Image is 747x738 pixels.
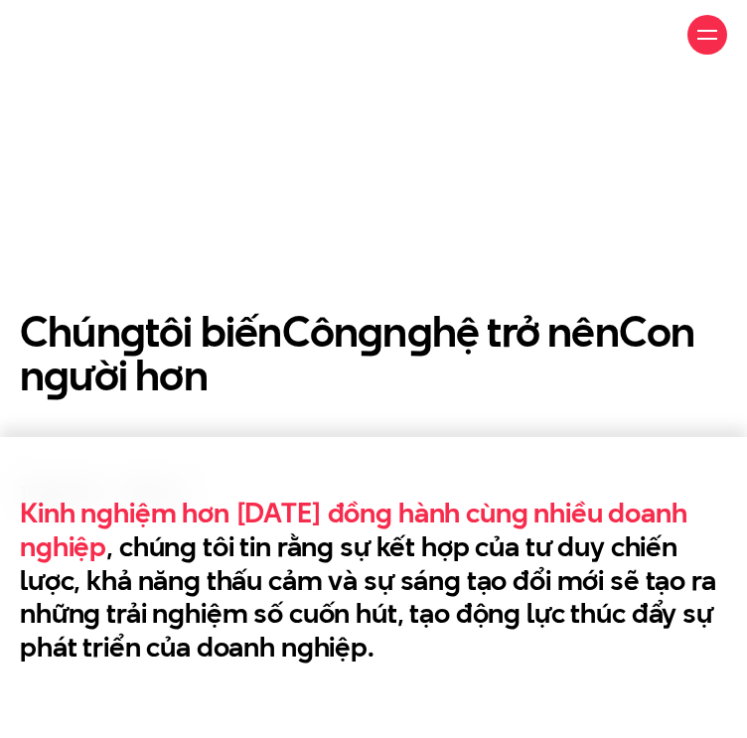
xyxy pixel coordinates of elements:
h2: , chúng tôi tin rằng sự kết hợp của tư duy chiến lược, khả năng thấu cảm và sự sáng tạo đổi mới s... [20,497,727,664]
en: g [407,302,432,362]
h1: Chún tôi biến Côn n hệ trở nên Con n ười hơn [20,311,727,397]
b: Kinh nghiệm hơn [DATE] đồng hành cùng nhiều doanh nghiệp [20,494,687,566]
en: g [358,302,382,362]
en: g [44,346,69,405]
en: g [120,302,145,362]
